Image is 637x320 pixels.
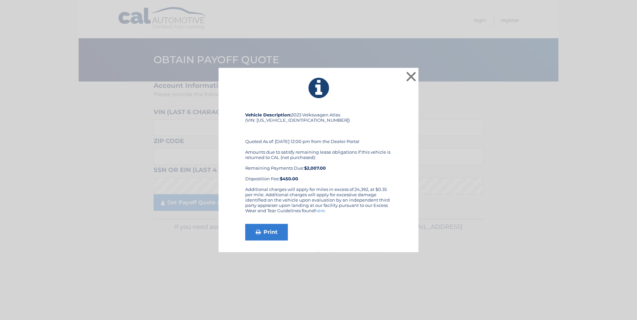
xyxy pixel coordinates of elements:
div: Additional charges will apply for miles in excess of 24,392, at $0.35 per mile. Additional charge... [245,187,392,219]
b: $2,007.00 [304,165,326,171]
button: × [404,70,418,83]
strong: $450.00 [280,176,298,181]
a: here [315,208,325,213]
div: 2023 Volkswagen Atlas (VIN: [US_VEHICLE_IDENTIFICATION_NUMBER]) Quoted As of: [DATE] 12:00 pm fro... [245,112,392,187]
a: Print [245,224,288,240]
div: Amounts due to satisfy remaining lease obligations if this vehicle is returned to CAL (not purcha... [245,149,392,181]
strong: Vehicle Description: [245,112,291,117]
